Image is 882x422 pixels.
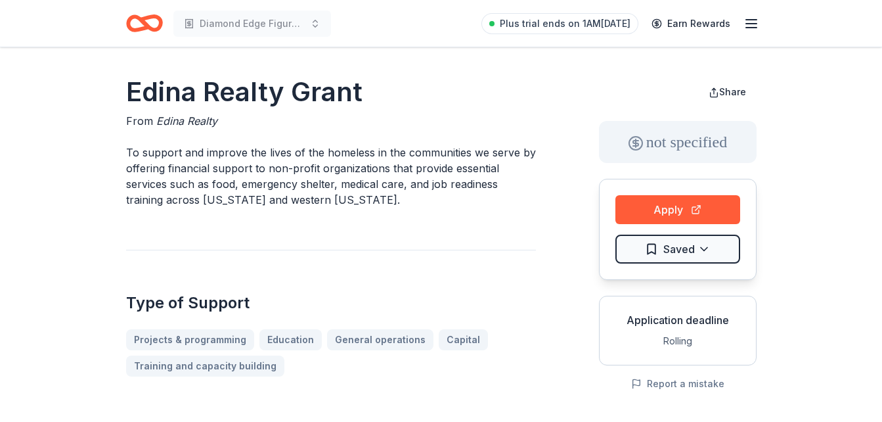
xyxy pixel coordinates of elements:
[615,195,740,224] button: Apply
[259,329,322,350] a: Education
[663,241,695,258] span: Saved
[173,11,331,37] button: Diamond Edge Figure Skating Club
[610,333,745,349] div: Rolling
[126,113,536,129] div: From
[126,145,536,208] p: To support and improve the lives of the homeless in the communities we serve by offering financia...
[126,329,254,350] a: Projects & programming
[719,86,746,97] span: Share
[200,16,305,32] span: Diamond Edge Figure Skating Club
[126,356,284,377] a: Training and capacity building
[327,329,433,350] a: General operations
[156,114,217,128] span: Edina Realty
[631,376,724,392] button: Report a mistake
[615,235,740,264] button: Saved
[644,12,738,35] a: Earn Rewards
[439,329,488,350] a: Capital
[481,13,638,34] a: Plus trial ends on 1AM[DATE]
[599,121,757,163] div: not specified
[698,79,757,105] button: Share
[610,312,745,328] div: Application deadline
[126,8,163,39] a: Home
[126,293,536,314] h2: Type of Support
[126,74,536,110] h1: Edina Realty Grant
[500,16,630,32] span: Plus trial ends on 1AM[DATE]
